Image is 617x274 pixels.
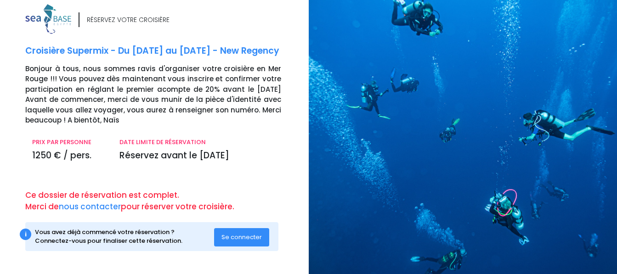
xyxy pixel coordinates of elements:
[25,190,302,213] p: Ce dossier de réservation est complet. Merci de pour réserver votre croisière.
[221,233,262,241] span: Se connecter
[214,228,269,246] button: Se connecter
[87,15,170,25] div: RÉSERVEZ VOTRE CROISIÈRE
[214,233,269,240] a: Se connecter
[25,45,302,58] p: Croisière Supermix - Du [DATE] au [DATE] - New Regency
[35,228,214,246] div: Vous avez déjà commencé votre réservation ? Connectez-vous pour finaliser cette réservation.
[25,64,302,126] p: Bonjour à tous, nous sommes ravis d'organiser votre croisière en Mer Rouge !!! Vous pouvez dès ma...
[119,138,281,147] p: DATE LIMITE DE RÉSERVATION
[32,149,106,162] p: 1250 € / pers.
[25,4,71,34] img: logo_color1.png
[119,149,281,162] p: Réservez avant le [DATE]
[20,229,31,240] div: i
[32,138,106,147] p: PRIX PAR PERSONNE
[59,201,121,212] a: nous contacter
